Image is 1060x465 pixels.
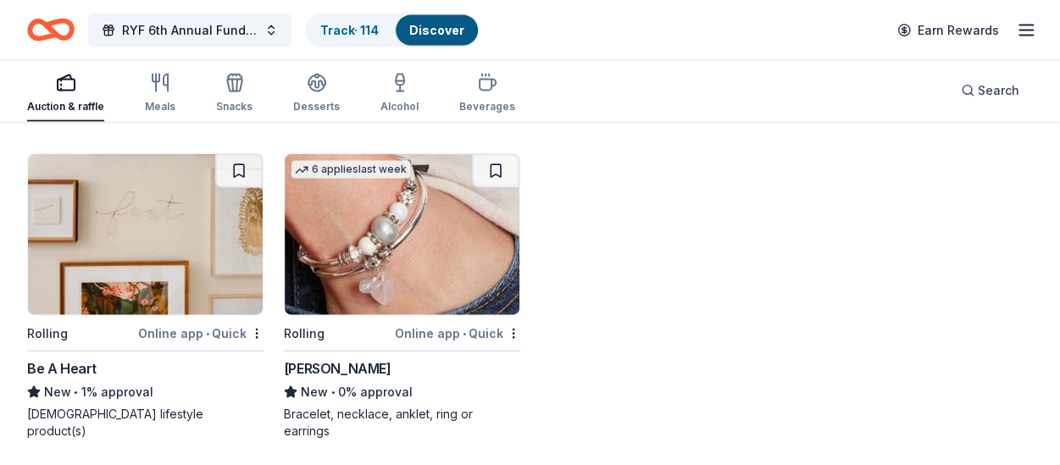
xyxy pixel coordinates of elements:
div: Online app Quick [395,323,520,344]
span: • [330,385,335,399]
a: Earn Rewards [887,15,1009,46]
button: Desserts [293,66,340,122]
button: Beverages [459,66,515,122]
span: New [44,382,71,402]
div: Auction & raffle [27,100,104,113]
div: [DEMOGRAPHIC_DATA] lifestyle product(s) [27,406,264,440]
div: Beverages [459,100,515,113]
span: • [463,327,466,340]
img: Image for Lizzy James [285,154,519,315]
a: Image for Lizzy James6 applieslast weekRollingOnline app•Quick[PERSON_NAME]New•0% approvalBracele... [284,153,520,440]
div: Be A Heart [27,358,97,379]
button: Alcohol [380,66,419,122]
a: Track· 114 [320,23,379,37]
span: • [206,327,209,340]
a: Discover [409,23,464,37]
a: Home [27,10,75,50]
div: Snacks [216,100,253,113]
button: Track· 114Discover [305,14,480,47]
div: [PERSON_NAME] [284,358,391,379]
button: RYF 6th Annual Fundraiser Gala - Lights, Camera, Auction! [88,14,291,47]
button: Meals [145,66,175,122]
span: Search [978,80,1019,101]
button: Auction & raffle [27,66,104,122]
div: Rolling [284,324,325,344]
div: Meals [145,100,175,113]
span: New [301,382,328,402]
img: Image for Be A Heart [28,154,263,315]
button: Snacks [216,66,253,122]
div: Bracelet, necklace, anklet, ring or earrings [284,406,520,440]
div: Online app Quick [138,323,264,344]
a: Image for Be A HeartRollingOnline app•QuickBe A HeartNew•1% approval[DEMOGRAPHIC_DATA] lifestyle ... [27,153,264,440]
div: 1% approval [27,382,264,402]
div: Desserts [293,100,340,113]
span: RYF 6th Annual Fundraiser Gala - Lights, Camera, Auction! [122,20,258,41]
span: • [74,385,78,399]
button: Search [947,74,1033,108]
div: Alcohol [380,100,419,113]
div: Rolling [27,324,68,344]
div: 0% approval [284,382,520,402]
div: 6 applies last week [291,161,410,179]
